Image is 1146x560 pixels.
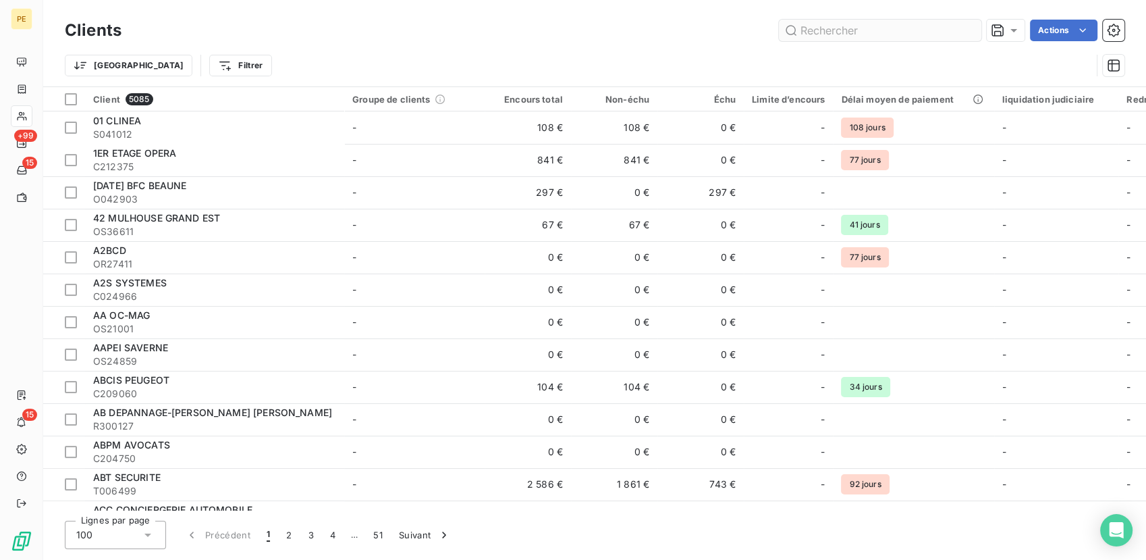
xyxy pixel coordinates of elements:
button: 1 [258,521,278,549]
td: 104 € [571,371,657,403]
span: 108 jours [841,118,893,138]
td: 67 € [485,209,571,241]
td: 0 € [657,306,744,338]
div: liquidation judiciaire [1002,94,1110,105]
span: - [821,218,825,232]
td: 0 € [485,274,571,306]
span: - [1002,154,1006,166]
button: Suivant [391,521,459,549]
span: R300127 [93,419,336,433]
span: - [352,154,356,166]
div: Délai moyen de paiement [841,94,985,105]
div: Non-échu [579,94,649,105]
td: 0 € [571,403,657,436]
span: OS36611 [93,225,336,238]
span: 34 jours [841,377,890,397]
span: - [821,413,825,426]
span: - [1002,219,1006,230]
span: - [821,380,825,394]
span: Groupe de clients [352,94,431,105]
span: 1ER ETAGE OPERA [93,147,176,159]
span: O042903 [93,193,336,206]
span: - [821,283,825,297]
td: 0 € [657,338,744,371]
span: - [1126,122,1130,133]
div: Échu [665,94,736,105]
span: - [352,478,356,490]
span: - [821,315,825,329]
span: - [821,445,825,459]
span: C209060 [93,387,336,401]
span: - [1002,186,1006,198]
span: 100 [76,528,92,542]
td: 2 586 € [485,468,571,501]
input: Rechercher [779,20,981,41]
span: - [1002,316,1006,328]
span: C024966 [93,290,336,303]
span: - [821,121,825,134]
td: 0 € [571,436,657,468]
td: 0 € [657,209,744,241]
span: - [1002,478,1006,490]
img: Logo LeanPay [11,530,32,552]
span: - [352,284,356,295]
span: OS24859 [93,355,336,368]
td: 0 € [571,241,657,274]
button: 51 [365,521,391,549]
span: 01 CLINEA [93,115,141,126]
td: 104 € [485,371,571,403]
span: - [1126,284,1130,295]
span: ABCIS PEUGEOT [93,374,169,386]
span: AAPEI SAVERNE [93,342,168,353]
span: A2S SYSTEMES [93,277,167,288]
td: 108 € [485,111,571,144]
td: 0 € [485,241,571,274]
td: 0 € [657,111,744,144]
span: - [821,186,825,199]
span: - [352,186,356,198]
span: - [821,251,825,264]
span: - [1126,316,1130,328]
td: 0 € [657,436,744,468]
td: 67 € [571,209,657,241]
span: 41 jours [841,215,888,235]
span: 15 [22,157,37,169]
div: Open Intercom Messenger [1100,514,1133,546]
span: +99 [14,130,37,142]
span: OS21001 [93,322,336,336]
span: - [352,251,356,263]
td: 0 € [485,501,571,533]
button: Actions [1030,20,1097,41]
td: 297 € [657,176,744,209]
span: AB DEPANNAGE-[PERSON_NAME] [PERSON_NAME] [93,407,332,418]
td: 0 € [571,274,657,306]
span: - [1002,413,1006,425]
td: 0 € [657,501,744,533]
span: - [1002,251,1006,263]
span: - [352,446,356,457]
button: 4 [322,521,344,549]
div: PE [11,8,32,30]
span: - [352,122,356,133]
button: 3 [300,521,322,549]
td: 1 861 € [571,468,657,501]
td: 297 € [485,176,571,209]
td: 0 € [571,306,657,338]
span: - [1002,446,1006,457]
span: 77 jours [841,247,888,268]
span: - [1126,381,1130,392]
span: - [1002,349,1006,360]
td: 0 € [657,274,744,306]
td: 0 € [571,501,657,533]
span: - [1002,381,1006,392]
span: ACC CONCIERGERIE AUTOMOBILE [93,504,252,515]
span: A2BCD [93,245,126,256]
a: +99 [11,132,32,154]
span: 42 MULHOUSE GRAND EST [93,212,220,224]
span: Client [93,94,120,105]
span: 15 [22,409,37,421]
button: [GEOGRAPHIC_DATA] [65,55,192,76]
td: 0 € [657,371,744,403]
span: T006499 [93,484,336,498]
span: OR27411 [93,257,336,271]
